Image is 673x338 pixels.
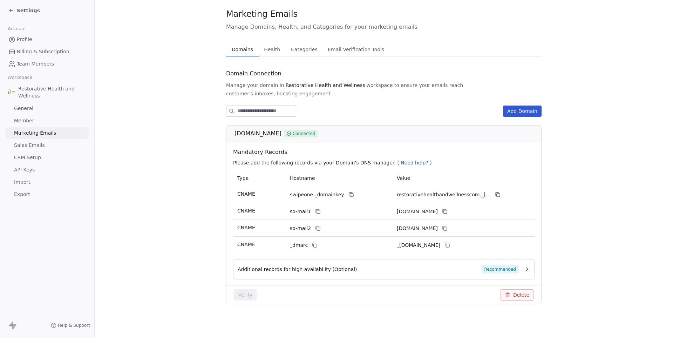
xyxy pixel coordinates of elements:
[14,129,56,137] span: Marketing Emails
[397,225,438,232] span: restorativehealthandwellnesscom2.swipeone.email
[51,323,90,328] a: Help & Support
[8,89,15,96] img: RHW_logo.png
[238,266,357,273] span: Additional records for high availability (Optional)
[233,159,537,166] p: Please add the following records via your Domain's DNS manager. ( )
[226,90,331,97] span: customer's inboxes, boosting engagement
[6,140,89,151] a: Sales Emails
[14,117,34,124] span: Member
[238,265,530,273] button: Additional records for high availability (Optional)Recommended
[237,225,255,230] span: CNAME
[5,72,35,83] span: Workspace
[6,34,89,45] a: Profile
[6,189,89,200] a: Export
[288,45,320,54] span: Categories
[229,45,256,54] span: Domains
[8,7,40,14] a: Settings
[261,45,283,54] span: Health
[237,208,255,214] span: CNAME
[14,154,41,161] span: CRM Setup
[6,115,89,127] a: Member
[14,178,30,186] span: Import
[503,106,542,117] button: Add Domain
[6,176,89,188] a: Import
[6,103,89,114] a: General
[286,82,365,89] span: Restorative Health and Wellness
[233,148,537,156] span: Mandatory Records
[226,9,298,19] span: Marketing Emails
[397,191,491,198] span: restorativehealthandwellnesscom._domainkey.swipeone.email
[6,46,89,58] a: Billing & Subscription
[237,242,255,247] span: CNAME
[6,58,89,70] a: Team Members
[290,208,311,215] span: so-mail1
[17,48,69,55] span: Billing & Subscription
[58,323,90,328] span: Help & Support
[17,60,54,68] span: Team Members
[237,191,255,197] span: CNAME
[293,130,315,137] span: Connected
[397,208,438,215] span: restorativehealthandwellnesscom1.swipeone.email
[397,242,440,249] span: _dmarc.swipeone.email
[226,69,281,78] span: Domain Connection
[501,289,533,300] button: Delete
[6,152,89,163] a: CRM Setup
[6,127,89,139] a: Marketing Emails
[234,129,281,138] span: [DOMAIN_NAME]
[14,142,45,149] span: Sales Emails
[17,36,32,43] span: Profile
[234,289,257,300] button: Verify
[482,265,519,273] span: Recommended
[226,82,284,89] span: Manage your domain in
[290,225,311,232] span: so-mail2
[226,23,542,31] span: Manage Domains, Health, and Categories for your marketing emails
[325,45,387,54] span: Email Verification Tools
[397,175,410,181] span: Value
[366,82,463,89] span: workspace to ensure your emails reach
[14,166,35,174] span: API Keys
[14,191,30,198] span: Export
[6,164,89,176] a: API Keys
[237,175,281,182] p: Type
[290,191,344,198] span: swipeone._domainkey
[401,160,428,165] span: Need help?
[14,105,33,112] span: General
[5,23,29,34] span: Account
[290,242,308,249] span: _dmarc
[17,7,40,14] span: Settings
[18,85,86,99] span: Restorative Health and Wellness
[290,175,315,181] span: Hostname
